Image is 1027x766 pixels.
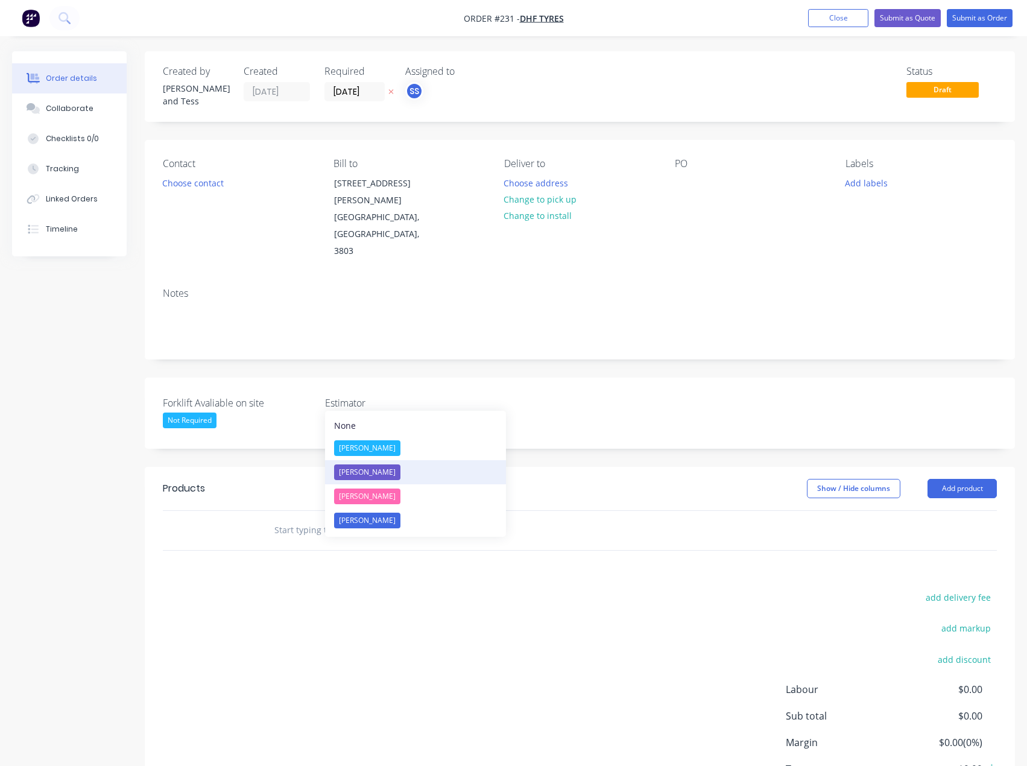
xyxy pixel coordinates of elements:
[46,194,98,204] div: Linked Orders
[919,589,997,606] button: add delivery fee
[839,174,894,191] button: Add labels
[163,396,314,410] label: Forklift Avaliable on site
[46,133,99,144] div: Checklists 0/0
[244,66,310,77] div: Created
[786,709,893,723] span: Sub total
[324,66,391,77] div: Required
[12,63,127,93] button: Order details
[334,489,400,504] div: [PERSON_NAME]
[334,192,434,259] div: [PERSON_NAME][GEOGRAPHIC_DATA], [GEOGRAPHIC_DATA], 3803
[504,158,656,169] div: Deliver to
[807,479,900,498] button: Show / Hide columns
[874,9,941,27] button: Submit as Quote
[927,479,997,498] button: Add product
[334,419,356,432] div: None
[464,13,520,24] span: Order #231 -
[334,175,434,192] div: [STREET_ADDRESS]
[12,184,127,214] button: Linked Orders
[947,9,1013,27] button: Submit as Order
[935,620,997,636] button: add markup
[156,174,230,191] button: Choose contact
[786,735,893,750] span: Margin
[12,93,127,124] button: Collaborate
[22,9,40,27] img: Factory
[325,396,476,410] label: Estimator
[675,158,826,169] div: PO
[46,73,97,84] div: Order details
[324,174,444,260] div: [STREET_ADDRESS][PERSON_NAME][GEOGRAPHIC_DATA], [GEOGRAPHIC_DATA], 3803
[893,682,982,697] span: $0.00
[498,174,575,191] button: Choose address
[808,9,868,27] button: Close
[334,513,400,528] div: [PERSON_NAME]
[325,436,506,460] button: [PERSON_NAME]
[274,518,515,542] input: Start typing to add a product...
[906,82,979,97] span: Draft
[845,158,997,169] div: Labels
[46,103,93,114] div: Collaborate
[893,709,982,723] span: $0.00
[786,682,893,697] span: Labour
[163,82,229,107] div: [PERSON_NAME] and Tess
[46,224,78,235] div: Timeline
[498,191,583,207] button: Change to pick up
[163,288,997,299] div: Notes
[334,464,400,480] div: [PERSON_NAME]
[12,124,127,154] button: Checklists 0/0
[498,207,578,224] button: Change to install
[334,440,400,456] div: [PERSON_NAME]
[163,66,229,77] div: Created by
[333,158,485,169] div: Bill to
[163,158,314,169] div: Contact
[163,413,216,428] div: Not Required
[405,82,423,100] button: SS
[325,484,506,508] button: [PERSON_NAME]
[163,481,205,496] div: Products
[893,735,982,750] span: $0.00 ( 0 %)
[325,508,506,533] button: [PERSON_NAME]
[931,651,997,667] button: add discount
[906,66,997,77] div: Status
[12,214,127,244] button: Timeline
[325,415,506,436] button: None
[325,460,506,484] button: [PERSON_NAME]
[12,154,127,184] button: Tracking
[405,66,526,77] div: Assigned to
[46,163,79,174] div: Tracking
[520,13,564,24] a: DHF Tyres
